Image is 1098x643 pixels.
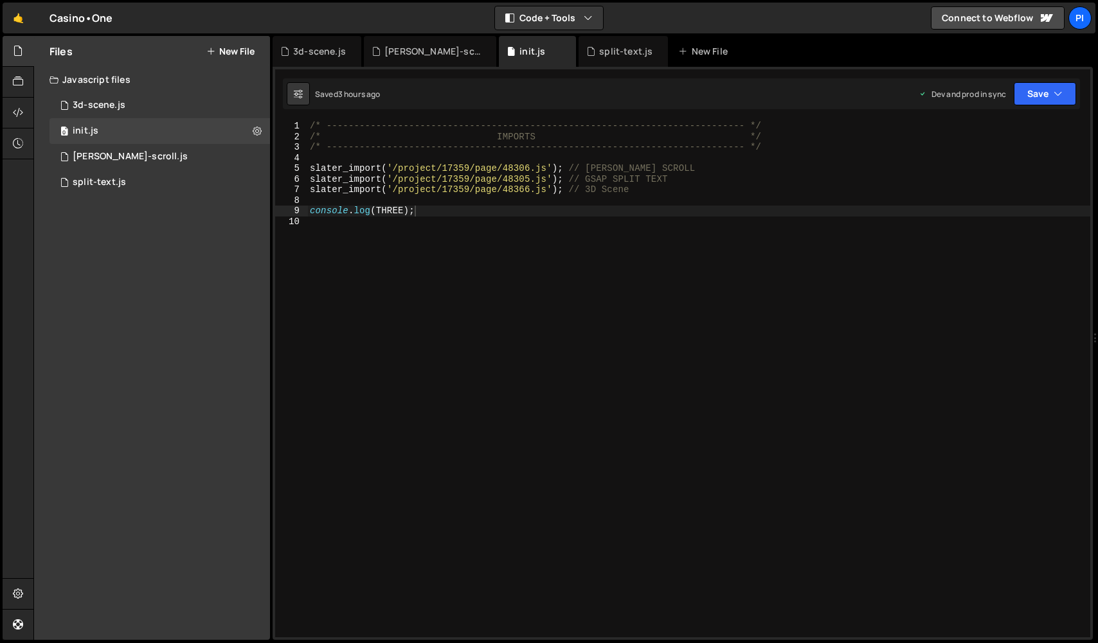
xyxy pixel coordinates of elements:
div: 8 [275,195,308,206]
div: 5 [275,163,308,174]
div: Saved [315,89,381,100]
div: 17359/48366.js [50,92,270,118]
div: 4 [275,153,308,164]
div: init.js [73,125,98,137]
div: 2 [275,132,308,143]
div: [PERSON_NAME]-scroll.js [73,151,188,163]
div: Dev and prod in sync [919,89,1006,100]
div: 17359/48305.js [50,170,270,195]
a: Pi [1068,6,1092,30]
div: 10 [275,216,308,227]
div: 3d-scene.js [293,45,346,58]
h2: Files [50,44,73,58]
div: 9 [275,206,308,216]
div: 7 [275,184,308,195]
div: 6 [275,174,308,185]
div: init.js [519,45,545,58]
div: [PERSON_NAME]-scroll.js [384,45,481,58]
div: New File [678,45,732,58]
button: Code + Tools [495,6,603,30]
div: 3 hours ago [338,89,381,100]
div: 3 [275,142,308,153]
div: split-text.js [599,45,652,58]
div: 17359/48306.js [50,144,270,170]
a: Connect to Webflow [931,6,1065,30]
span: 0 [60,127,68,137]
a: 🤙 [3,3,34,33]
button: Save [1014,82,1076,105]
div: Javascript files [34,67,270,92]
div: 3d-scene.js [73,100,125,111]
div: Casino•One [50,10,113,26]
button: New File [206,46,255,57]
div: 1 [275,121,308,132]
div: 17359/48279.js [50,118,270,144]
div: split-text.js [73,177,126,188]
